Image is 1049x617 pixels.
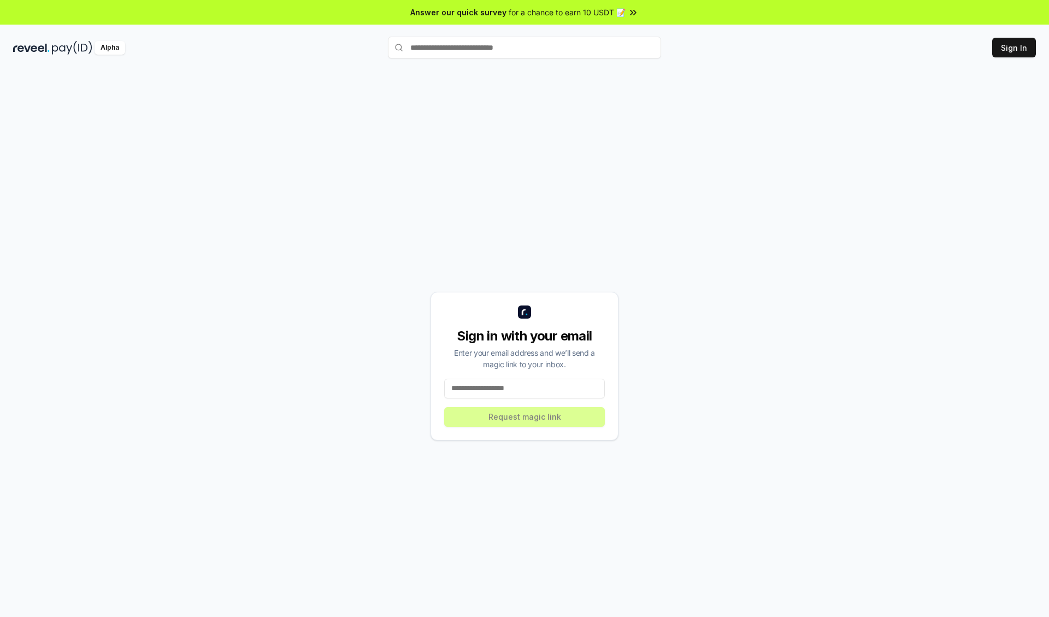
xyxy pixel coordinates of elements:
img: reveel_dark [13,41,50,55]
div: Enter your email address and we’ll send a magic link to your inbox. [444,347,605,370]
span: for a chance to earn 10 USDT 📝 [509,7,626,18]
img: logo_small [518,305,531,319]
div: Sign in with your email [444,327,605,345]
div: Alpha [95,41,125,55]
img: pay_id [52,41,92,55]
button: Sign In [992,38,1036,57]
span: Answer our quick survey [410,7,506,18]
